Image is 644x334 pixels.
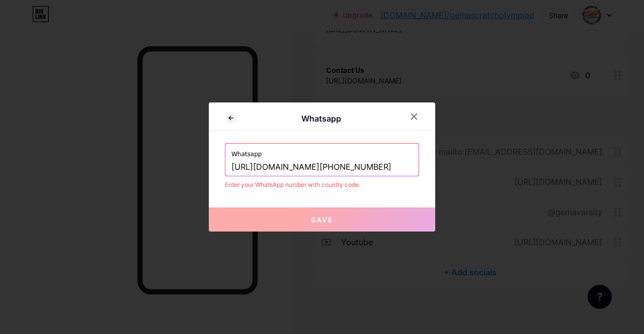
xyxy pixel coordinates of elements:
button: Save [209,207,435,232]
label: Whatsapp [231,144,413,159]
input: +00000000000 (WhatsApp) [231,159,413,176]
span: Save [311,215,334,224]
div: Enter your WhatsApp number with country code. [225,180,419,189]
div: Whatsapp [237,113,405,125]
